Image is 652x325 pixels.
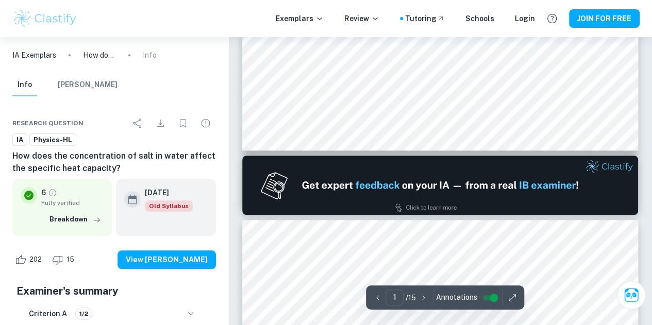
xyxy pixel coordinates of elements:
[24,254,47,265] span: 202
[61,254,80,265] span: 15
[30,135,76,145] span: Physics-HL
[16,283,212,299] h5: Examiner's summary
[173,113,193,133] div: Bookmark
[143,49,157,61] p: Info
[12,118,83,128] span: Research question
[436,292,477,303] span: Annotations
[12,74,37,96] button: Info
[543,10,561,27] button: Help and Feedback
[41,187,46,198] p: 6
[76,309,92,318] span: 1/2
[83,49,116,61] p: How does the concentration of salt in water affect the specific heat capacity?
[12,8,78,29] img: Clastify logo
[145,187,185,198] h6: [DATE]
[41,198,104,208] span: Fully verified
[12,49,56,61] a: IA Exemplars
[515,13,535,24] a: Login
[58,74,118,96] button: [PERSON_NAME]
[569,9,640,28] button: JOIN FOR FREE
[276,13,324,24] p: Exemplars
[49,251,80,268] div: Dislike
[242,156,638,215] img: Ad
[465,13,494,24] a: Schools
[344,13,379,24] p: Review
[145,200,193,212] div: Starting from the May 2025 session, the Physics IA requirements have changed. It's OK to refer to...
[145,200,193,212] span: Old Syllabus
[29,308,67,319] h6: Criterion A
[12,150,216,175] h6: How does the concentration of salt in water affect the specific heat capacity?
[118,250,216,269] button: View [PERSON_NAME]
[29,133,76,146] a: Physics-HL
[13,135,27,145] span: IA
[12,133,27,146] a: IA
[127,113,148,133] div: Share
[406,292,416,303] p: / 15
[195,113,216,133] div: Report issue
[405,13,445,24] a: Tutoring
[48,188,57,197] a: Grade fully verified
[150,113,171,133] div: Download
[12,251,47,268] div: Like
[47,212,104,227] button: Breakdown
[617,281,646,310] button: Ask Clai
